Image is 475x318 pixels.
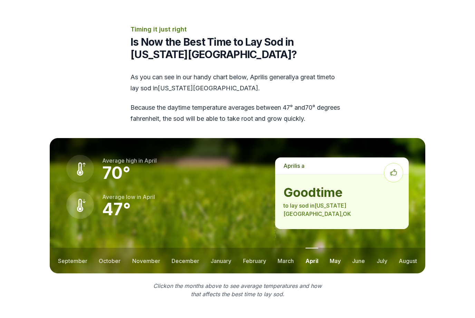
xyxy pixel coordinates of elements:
[250,73,263,81] span: april
[172,248,199,273] button: december
[283,162,296,169] span: april
[211,248,231,273] button: january
[102,199,131,219] strong: 47 °
[130,72,345,124] div: As you can see in our handy chart below, is generally a great time to lay sod in [US_STATE][GEOGR...
[275,157,409,174] p: is a
[102,163,130,183] strong: 70 °
[283,201,400,218] p: to lay sod in [US_STATE][GEOGRAPHIC_DATA] , OK
[243,248,266,273] button: february
[149,282,326,298] p: Click on the months above to see average temperatures and how that affects the best time to lay sod.
[144,157,157,164] span: april
[377,248,387,273] button: july
[399,248,417,273] button: august
[278,248,294,273] button: march
[102,156,157,165] p: Average high in
[352,248,365,273] button: june
[130,25,345,34] p: Timing it just right
[99,248,120,273] button: october
[130,102,345,124] p: Because the daytime temperature averages between 47 ° and 70 ° degrees fahrenheit, the sod will b...
[130,36,345,61] h2: Is Now the Best Time to Lay Sod in [US_STATE][GEOGRAPHIC_DATA]?
[58,248,87,273] button: september
[132,248,160,273] button: november
[330,248,341,273] button: may
[283,185,400,199] strong: good time
[306,248,318,273] button: april
[143,193,155,200] span: april
[102,193,155,201] p: Average low in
